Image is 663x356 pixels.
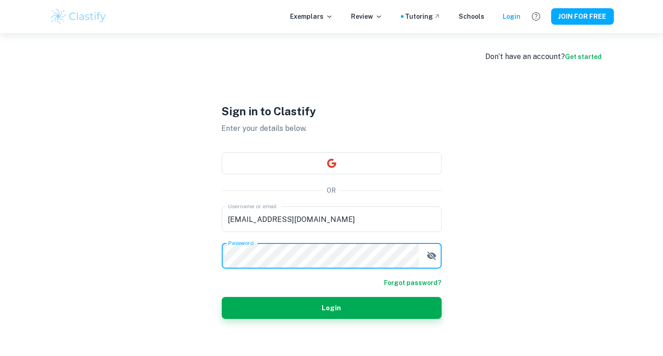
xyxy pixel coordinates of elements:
p: OR [327,185,336,195]
a: Forgot password? [384,278,442,288]
a: Login [503,11,521,22]
a: Tutoring [405,11,441,22]
button: JOIN FOR FREE [551,8,614,25]
label: Password [228,239,253,247]
button: Help and Feedback [528,9,544,24]
h1: Sign in to Clastify [222,103,442,119]
img: Clastify logo [49,7,108,26]
button: Login [222,297,442,319]
p: Exemplars [290,11,333,22]
a: Get started [565,53,602,60]
a: Schools [459,11,485,22]
label: Username or email [228,202,277,210]
div: Don’t have an account? [486,51,602,62]
p: Enter your details below. [222,123,442,134]
p: Review [351,11,383,22]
